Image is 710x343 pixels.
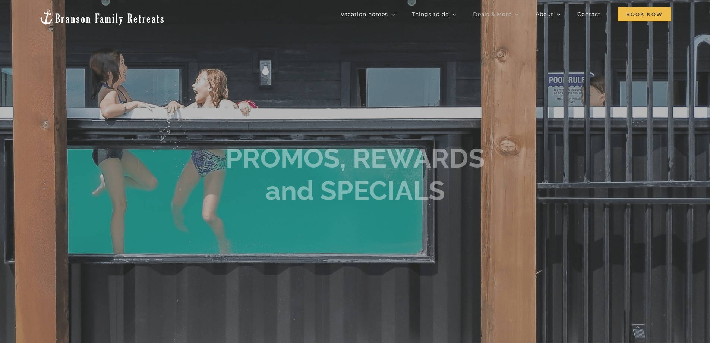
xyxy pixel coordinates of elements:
a: Book Now [618,7,671,22]
a: Deals & More [473,7,519,22]
a: Contact [577,7,601,22]
span: About [536,12,553,17]
nav: Main Menu [341,7,671,22]
a: About [536,7,561,22]
span: Contact [577,12,601,17]
span: Things to do [412,12,449,17]
h1: PROMOS, REWARDS and SPECIALS [225,142,485,207]
img: Branson Family Retreats Logo [39,9,165,25]
span: Vacation homes [341,12,388,17]
span: Deals & More [473,12,512,17]
span: Book Now [618,7,671,21]
a: Vacation homes [341,7,395,22]
a: Things to do [412,7,456,22]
